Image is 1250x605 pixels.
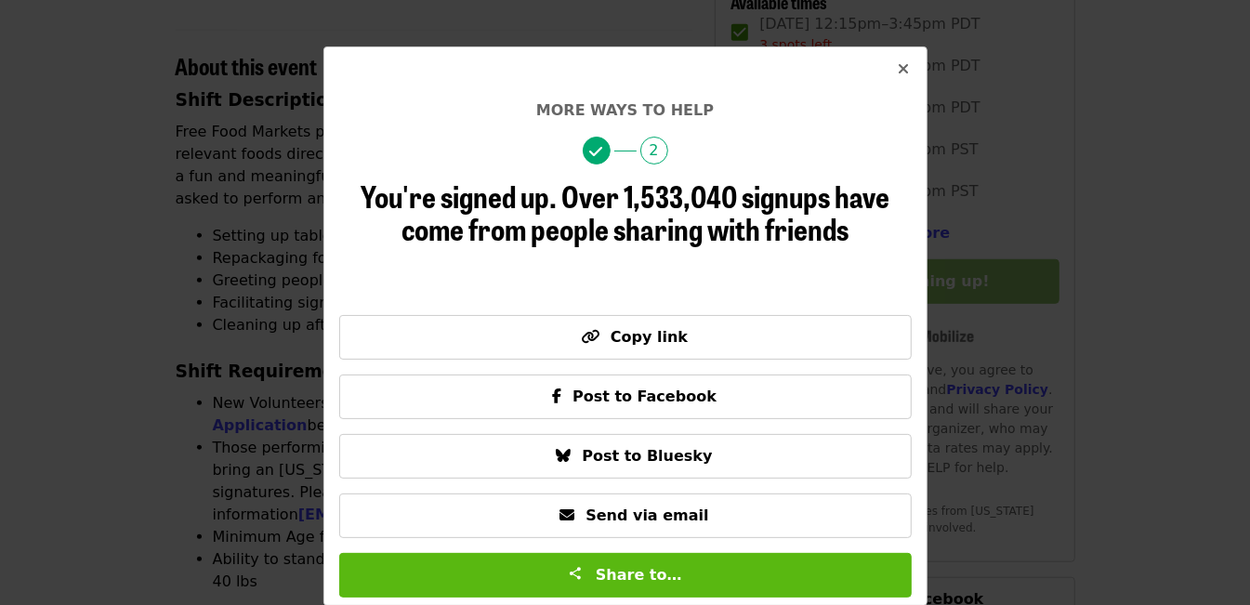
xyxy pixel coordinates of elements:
[582,447,712,465] span: Post to Bluesky
[536,101,714,119] span: More ways to help
[401,174,889,250] span: Over 1,533,040 signups have come from people sharing with friends
[568,566,583,581] img: Share
[552,388,561,405] i: facebook-f icon
[339,493,912,538] button: Send via email
[339,434,912,479] button: Post to Bluesky
[581,328,599,346] i: link icon
[596,566,682,584] span: Share to…
[339,553,912,598] button: Share to…
[556,447,571,465] i: bluesky icon
[572,388,717,405] span: Post to Facebook
[361,174,557,217] span: You're signed up.
[640,137,668,164] span: 2
[899,60,910,78] i: times icon
[559,506,574,524] i: envelope icon
[590,143,603,161] i: check icon
[586,506,708,524] span: Send via email
[339,375,912,419] button: Post to Facebook
[882,47,927,92] button: Close
[339,315,912,360] button: Copy link
[611,328,688,346] span: Copy link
